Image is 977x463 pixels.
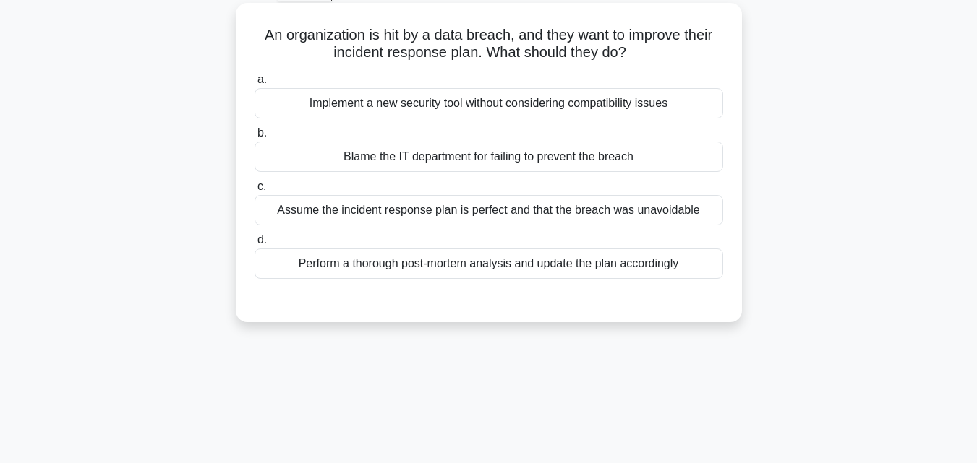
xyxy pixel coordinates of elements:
div: Perform a thorough post-mortem analysis and update the plan accordingly [255,248,723,279]
span: c. [257,180,266,192]
div: Blame the IT department for failing to prevent the breach [255,142,723,172]
h5: An organization is hit by a data breach, and they want to improve their incident response plan. W... [253,26,725,62]
span: a. [257,73,267,85]
span: d. [257,233,267,246]
div: Assume the incident response plan is perfect and that the breach was unavoidable [255,195,723,225]
span: b. [257,126,267,139]
div: Implement a new security tool without considering compatibility issues [255,88,723,118]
